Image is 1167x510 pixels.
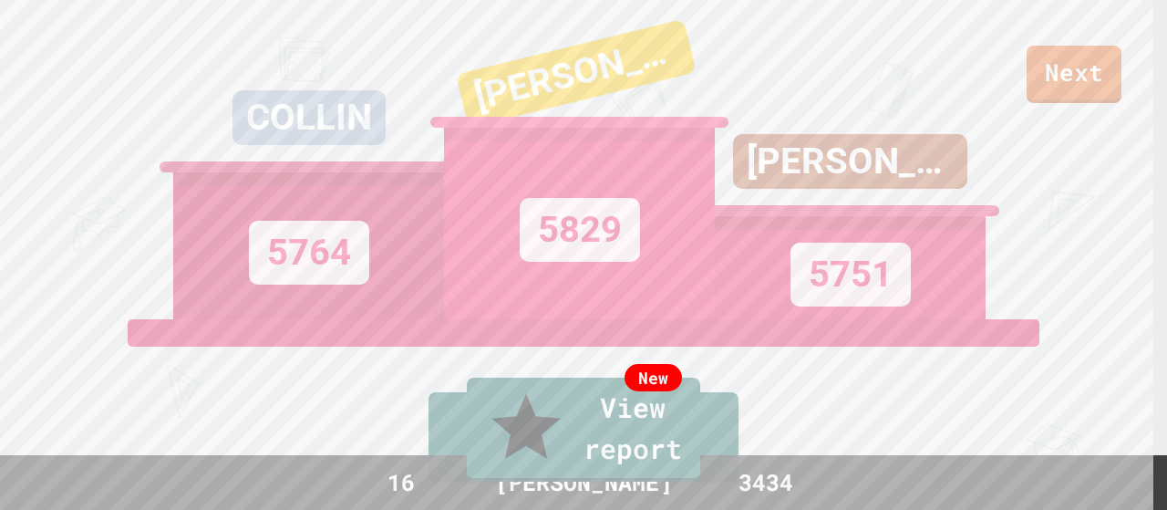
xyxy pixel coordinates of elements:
div: 5829 [520,198,640,262]
a: View report [467,378,700,482]
div: [PERSON_NAME] [733,134,967,189]
div: 5751 [790,243,911,307]
div: 5764 [249,221,369,285]
div: COLLIN [232,90,386,145]
div: [PERSON_NAME] [456,18,697,127]
div: New [625,364,682,391]
a: Next [1027,46,1121,103]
